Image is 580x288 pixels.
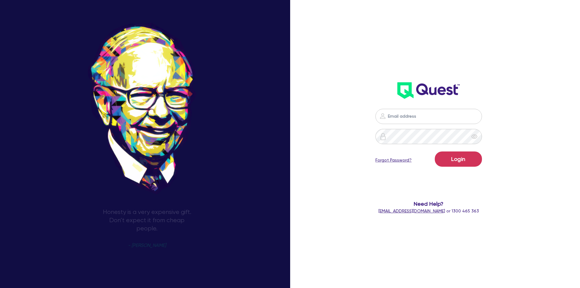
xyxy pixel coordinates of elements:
a: [EMAIL_ADDRESS][DOMAIN_NAME] [378,208,445,213]
span: or 1300 465 363 [378,208,479,213]
img: icon-password [379,112,386,120]
a: Forgot Password? [375,157,412,163]
span: eye [471,133,477,140]
button: Login [435,151,482,167]
span: - [PERSON_NAME] [128,243,166,248]
input: Email address [375,109,482,124]
img: icon-password [379,133,387,140]
img: wH2k97JdezQIQAAAABJRU5ErkJggg== [397,82,460,99]
span: Need Help? [351,200,507,208]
